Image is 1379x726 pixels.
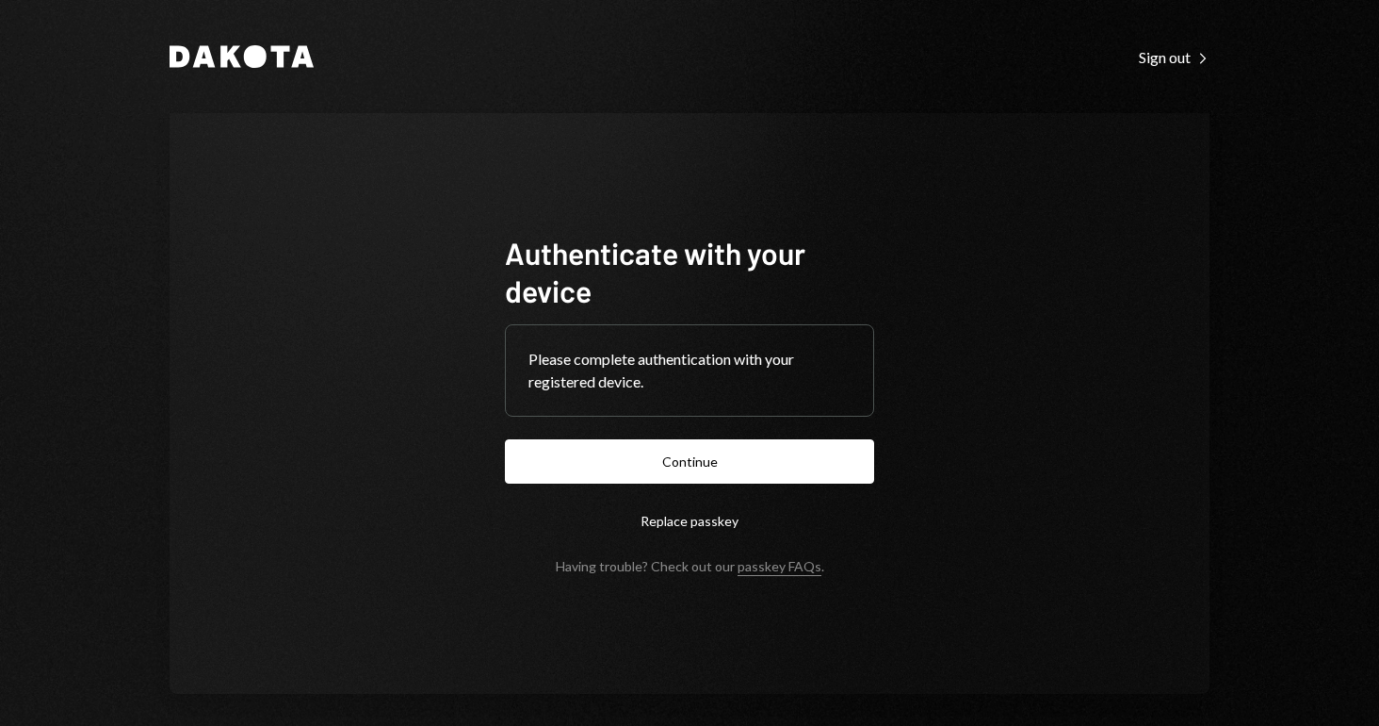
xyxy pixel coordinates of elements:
button: Continue [505,439,874,484]
button: Replace passkey [505,499,874,543]
div: Having trouble? Check out our . [556,558,824,574]
div: Please complete authentication with your registered device. [528,348,851,393]
h1: Authenticate with your device [505,234,874,309]
div: Sign out [1139,48,1209,67]
a: passkey FAQs [738,558,821,576]
a: Sign out [1139,46,1209,67]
